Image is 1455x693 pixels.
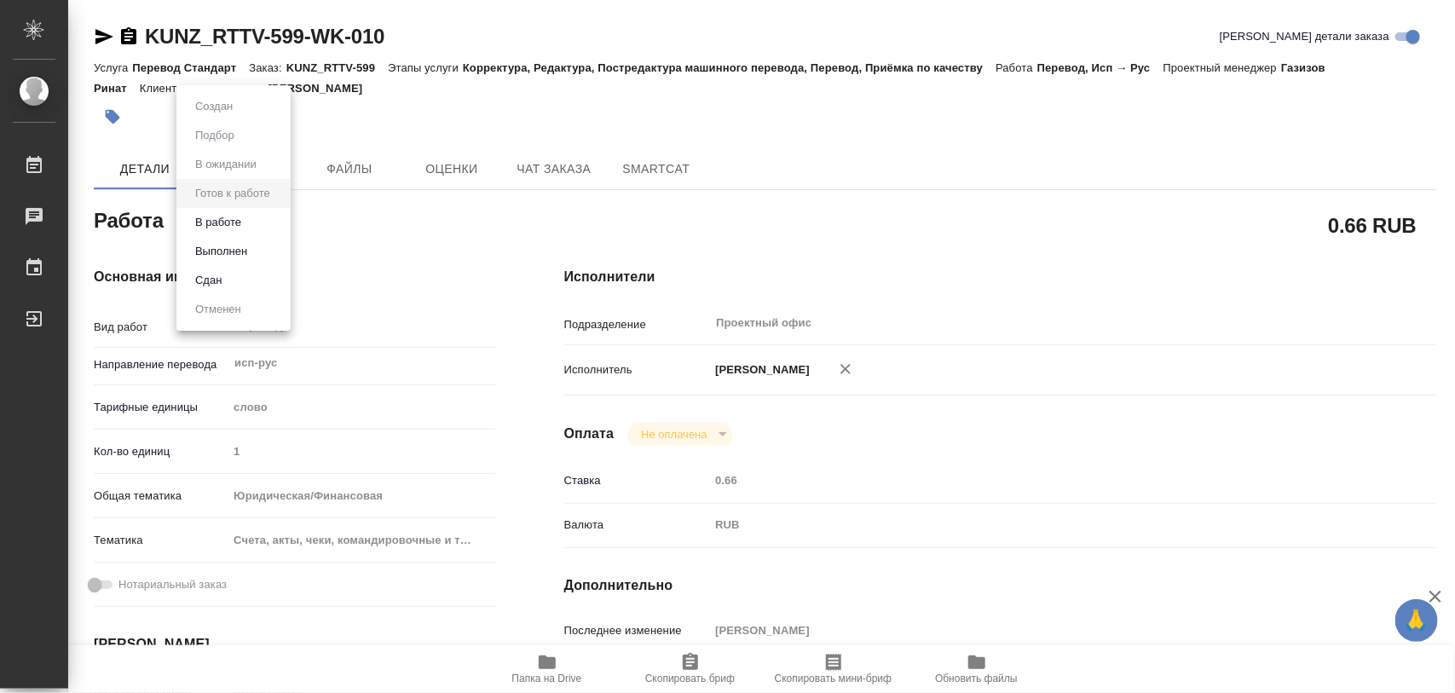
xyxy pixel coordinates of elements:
button: Готов к работе [190,184,275,203]
button: В ожидании [190,155,262,174]
button: Отменен [190,300,246,319]
button: Сдан [190,271,227,290]
button: Создан [190,97,238,116]
button: Подбор [190,126,240,145]
button: В работе [190,213,246,232]
button: Выполнен [190,242,252,261]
